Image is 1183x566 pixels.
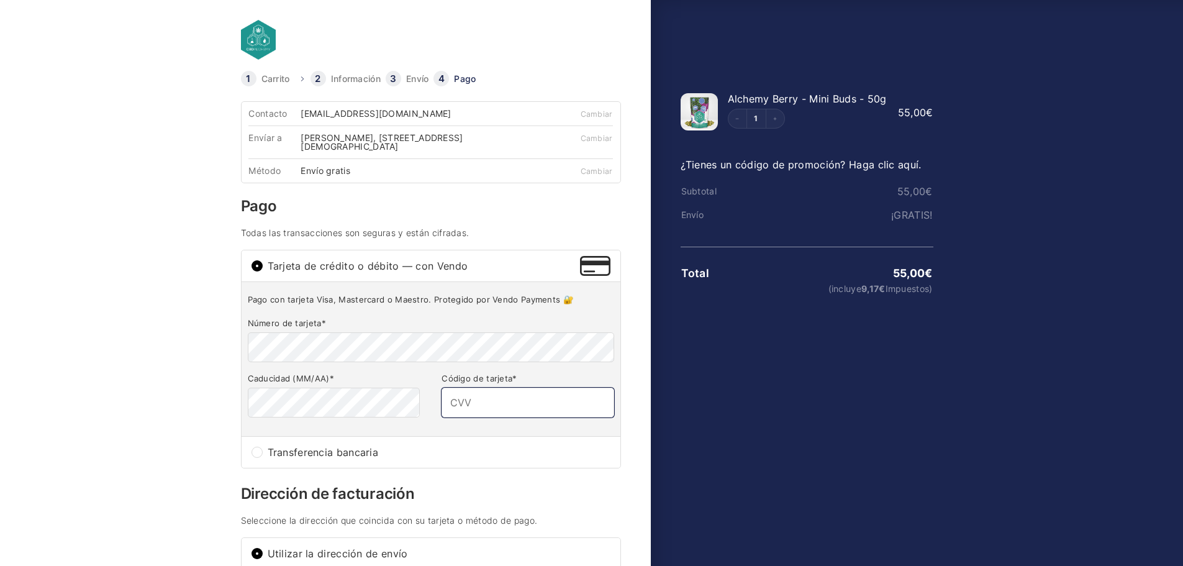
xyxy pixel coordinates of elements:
[581,109,613,119] a: Cambiar
[925,267,932,280] span: €
[766,109,784,128] button: Increment
[897,185,933,198] bdi: 55,00
[925,185,932,198] span: €
[241,229,621,237] h4: Todas las transacciones son seguras y están cifradas.
[301,109,460,118] div: [EMAIL_ADDRESS][DOMAIN_NAME]
[442,388,614,418] input: CVV
[747,115,766,122] a: Edit
[301,134,552,151] div: [PERSON_NAME], [STREET_ADDRESS][DEMOGRAPHIC_DATA]
[248,318,614,329] label: Número de tarjeta
[241,199,621,214] h3: Pago
[879,283,885,294] span: €
[898,106,933,119] bdi: 55,00
[301,167,359,175] div: Envío gratis
[248,373,420,384] label: Caducidad (MM/AA)
[261,75,290,83] a: Carrito
[764,209,933,221] td: ¡GRATIS!
[331,75,381,83] a: Información
[861,283,886,294] span: 9,17
[268,261,581,271] span: Tarjeta de crédito o débito — con Vendo
[681,186,765,196] th: Subtotal
[454,75,476,83] a: Pago
[248,294,614,305] p: Pago con tarjeta Visa, Mastercard o Maestro. Protegido por Vendo Payments 🔐
[241,516,621,525] h4: Seleccione la dirección que coincida con su tarjeta o método de pago.
[765,285,932,293] small: (incluye Impuestos)
[268,447,610,457] span: Transferencia bancaria
[926,106,933,119] span: €
[581,134,613,143] a: Cambiar
[681,267,765,280] th: Total
[681,158,922,171] a: ¿Tienes un código de promoción? Haga clic aquí.
[728,93,887,105] span: Alchemy Berry - Mini Buds - 50g
[248,167,301,175] div: Método
[248,109,301,118] div: Contacto
[406,75,429,83] a: Envío
[681,210,765,220] th: Envío
[728,109,747,128] button: Decrement
[581,167,613,176] a: Cambiar
[268,549,610,559] span: Utilizar la dirección de envío
[248,134,301,151] div: Envíar a
[241,486,621,501] h3: Dirección de facturación
[580,256,610,276] img: Tarjeta de crédito o débito — con Vendo
[893,267,933,280] bdi: 55,00
[442,373,614,384] label: Código de tarjeta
